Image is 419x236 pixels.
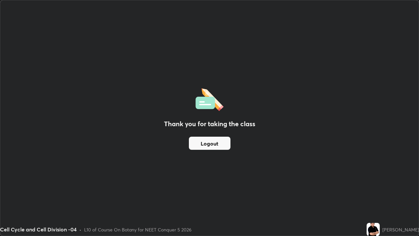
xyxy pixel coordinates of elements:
[367,223,380,236] img: af1ae8d23b7643b7b50251030ffea0de.jpg
[84,226,191,233] div: L10 of Course On Botany for NEET Conquer 5 2026
[164,119,255,129] h2: Thank you for taking the class
[382,226,419,233] div: [PERSON_NAME]
[189,137,230,150] button: Logout
[79,226,82,233] div: •
[195,86,224,111] img: offlineFeedback.1438e8b3.svg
